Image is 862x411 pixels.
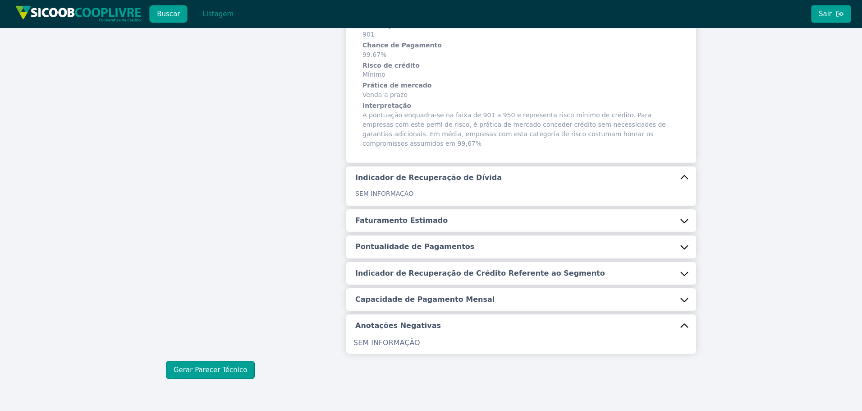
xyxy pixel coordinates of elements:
[362,41,680,60] span: 99.67%
[355,190,413,197] span: SEM INFORMAÇÃO
[346,236,696,258] button: Pontualidade de Pagamentos
[362,41,680,50] h6: Chance de Pagamento
[346,288,696,311] button: Capacidade de Pagamento Mensal
[355,295,495,305] h5: Capacidade de Pagamento Mensal
[355,268,605,278] h5: Indicador de Recuperação de Crédito Referente ao Segmento
[362,81,680,100] span: Venda a prazo
[15,5,142,22] img: img/sicoob_cooplivre.png
[346,209,696,232] button: Faturamento Estimado
[346,314,696,337] button: Anotações Negativas
[811,5,851,23] button: Sair
[362,61,680,70] h6: Risco de crédito
[346,166,696,189] button: Indicador de Recuperação de Dívida
[362,81,680,90] h6: Prática de mercado
[149,5,188,23] button: Buscar
[355,242,474,252] h5: Pontualidade de Pagamentos
[362,102,680,111] h6: Interpretação
[353,337,689,348] p: SEM INFORMAÇÃO
[195,5,241,23] button: Listagem
[355,173,502,183] h5: Indicador de Recuperação de Dívida
[355,216,448,226] h5: Faturamento Estimado
[355,321,441,331] h5: Anotações Negativas
[362,21,680,40] span: 901
[362,61,680,80] span: Mínimo
[346,262,696,285] button: Indicador de Recuperação de Crédito Referente ao Segmento
[362,102,680,148] span: A pontuação enquadra-se na faixa de 901 a 950 e representa risco mínimo de crédito. Para empresas...
[166,361,255,379] button: Gerar Parecer Técnico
